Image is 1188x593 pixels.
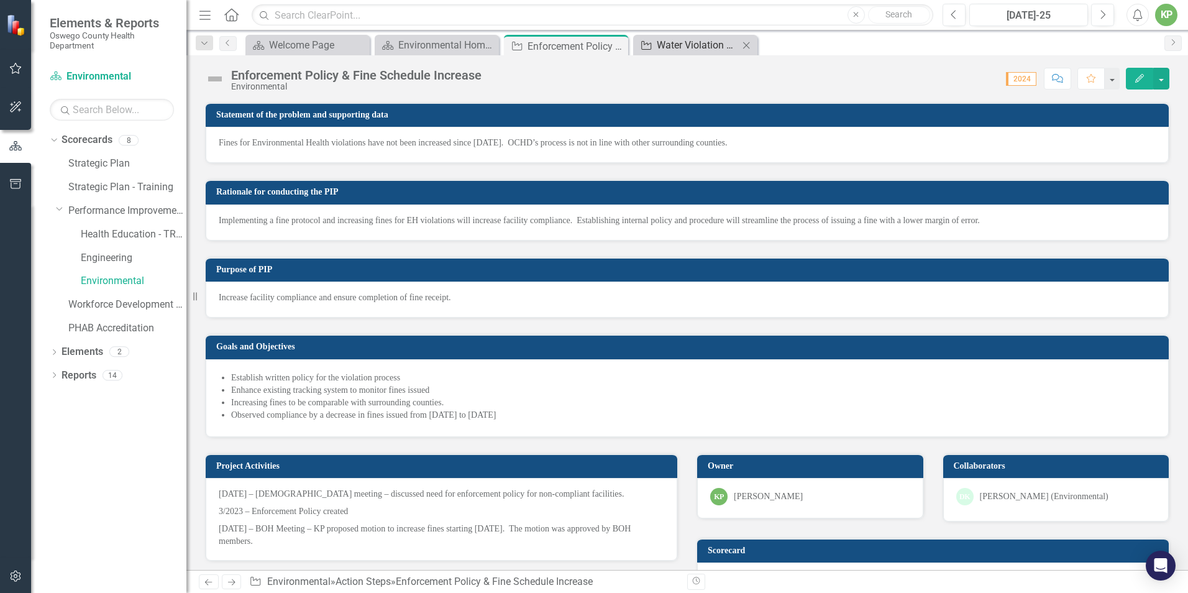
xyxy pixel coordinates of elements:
p: Fines for Environmental Health violations have not been increased since [DATE]. OCHD’s process is... [219,137,1156,149]
p: [DATE] – BOH Meeting – KP proposed motion to increase fines starting [DATE]. The motion was appro... [219,520,664,548]
span: Elements & Reports [50,16,174,30]
input: Search Below... [50,99,174,121]
span: Search [885,9,912,19]
li: Enhance existing tracking system to monitor fines issued [231,384,1156,397]
div: DK [956,488,974,505]
div: Open Intercom Messenger [1146,551,1176,581]
a: Health Education - TRAINING [81,228,186,242]
div: 14 [103,370,122,380]
a: Action Steps [336,576,391,587]
div: Environmental Home Page [398,37,496,53]
p: 3/2023 – Enforcement Policy created [219,503,664,520]
button: KP [1155,4,1177,26]
div: Welcome Page [269,37,367,53]
button: [DATE]-25 [969,4,1088,26]
div: [PERSON_NAME] [734,490,803,503]
a: Environmental [81,274,186,288]
input: Search ClearPoint... [252,4,933,26]
a: Strategic Plan - Training [68,180,186,195]
div: Enforcement Policy & Fine Schedule Increase [231,68,482,82]
a: Performance Improvement Plans [68,204,186,218]
div: » » [249,575,678,589]
div: Enforcement Policy & Fine Schedule Increase [528,39,625,54]
a: Environmental [267,576,331,587]
a: Welcome Page [249,37,367,53]
h3: Statement of the problem and supporting data [216,110,1163,119]
h3: Project Activities [216,461,671,471]
p: Increase facility compliance and ensure completion of fine receipt. [219,292,1156,304]
div: [PERSON_NAME] (Environmental) [980,490,1108,503]
div: Environmental [231,82,482,91]
img: Not Defined [205,69,225,89]
div: [DATE]-25 [974,8,1084,23]
a: Reports [62,369,96,383]
div: Enforcement Policy & Fine Schedule Increase [396,576,593,587]
h3: Purpose of PIP [216,265,1163,274]
button: Search [868,6,930,24]
h3: Owner [708,461,917,471]
h3: Collaborators [954,461,1163,471]
li: Observed compliance by a decrease in fines issued from [DATE] to [DATE] [231,409,1156,421]
a: Engineering [81,251,186,265]
h3: Goals and Objectives [216,342,1163,351]
a: Water Violation Enforcement [636,37,739,53]
a: Environmental [50,70,174,84]
h3: Scorecard [708,546,1163,555]
div: KP [710,488,728,505]
a: PHAB Accreditation [68,321,186,336]
div: 8 [119,135,139,145]
img: ClearPoint Strategy [6,14,28,36]
span: 2024 [1006,72,1036,86]
a: Strategic Plan [68,157,186,171]
li: Increasing fines to be comparable with surrounding counties. [231,397,1156,409]
a: Scorecards [62,133,112,147]
div: Water Violation Enforcement [657,37,739,53]
a: Elements [62,345,103,359]
p: Implementing a fine protocol and increasing fines for EH violations will increase facility compli... [219,214,1156,227]
div: 2 [109,347,129,357]
a: Workforce Development Plan [68,298,186,312]
p: [DATE] – [DEMOGRAPHIC_DATA] meeting – discussed need for enforcement policy for non-compliant fac... [219,488,664,503]
small: Oswego County Health Department [50,30,174,51]
li: Establish written policy for the violation process [231,372,1156,384]
a: Environmental Home Page [378,37,496,53]
h3: Rationale for conducting the PIP [216,187,1163,196]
